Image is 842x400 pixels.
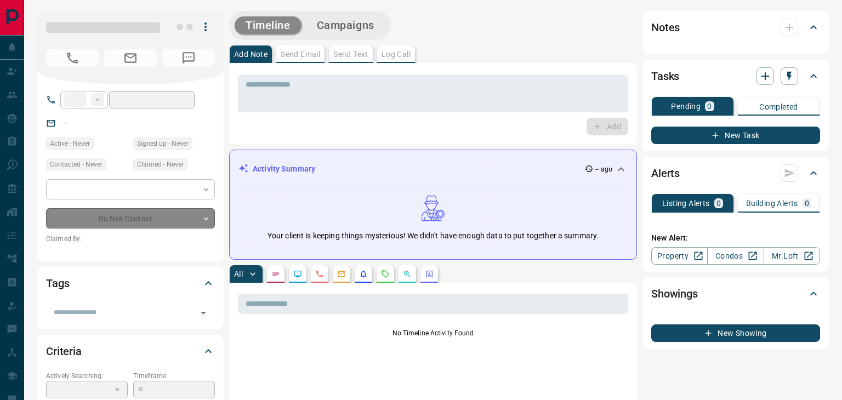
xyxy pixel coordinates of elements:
[293,270,302,278] svg: Lead Browsing Activity
[651,247,708,265] a: Property
[235,16,301,35] button: Timeline
[253,163,315,175] p: Activity Summary
[234,50,268,58] p: Add Note
[238,328,628,338] p: No Timeline Activity Found
[764,247,820,265] a: Mr.Loft
[238,159,628,179] div: Activity Summary-- ago
[104,49,157,67] span: No Email
[46,234,215,244] p: Claimed By:
[271,270,280,278] svg: Notes
[162,49,215,67] span: No Number
[651,14,820,41] div: Notes
[196,305,211,321] button: Open
[381,270,390,278] svg: Requests
[64,118,68,127] a: --
[46,270,215,296] div: Tags
[403,270,412,278] svg: Opportunities
[651,164,680,182] h2: Alerts
[662,199,710,207] p: Listing Alerts
[651,232,820,244] p: New Alert:
[46,49,99,67] span: No Number
[50,138,90,149] span: Active - Never
[137,159,184,170] span: Claimed - Never
[268,230,599,242] p: Your client is keeping things mysterious! We didn't have enough data to put together a summary.
[651,324,820,342] button: New Showing
[234,270,243,278] p: All
[46,208,215,228] div: Do Not Contact
[595,164,612,174] p: -- ago
[425,270,434,278] svg: Agent Actions
[315,270,324,278] svg: Calls
[651,285,698,302] h2: Showings
[746,199,798,207] p: Building Alerts
[50,159,103,170] span: Contacted - Never
[46,275,69,292] h2: Tags
[651,160,820,186] div: Alerts
[716,199,721,207] p: 0
[46,342,82,360] h2: Criteria
[337,270,346,278] svg: Emails
[306,16,385,35] button: Campaigns
[359,270,368,278] svg: Listing Alerts
[46,338,215,364] div: Criteria
[805,199,809,207] p: 0
[651,67,679,85] h2: Tasks
[651,63,820,89] div: Tasks
[137,138,189,149] span: Signed up - Never
[707,102,712,110] p: 0
[651,281,820,307] div: Showings
[707,247,764,265] a: Condos
[46,371,128,381] p: Actively Searching:
[651,19,680,36] h2: Notes
[651,127,820,144] button: New Task
[133,371,215,381] p: Timeframe:
[671,102,701,110] p: Pending
[759,103,798,111] p: Completed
